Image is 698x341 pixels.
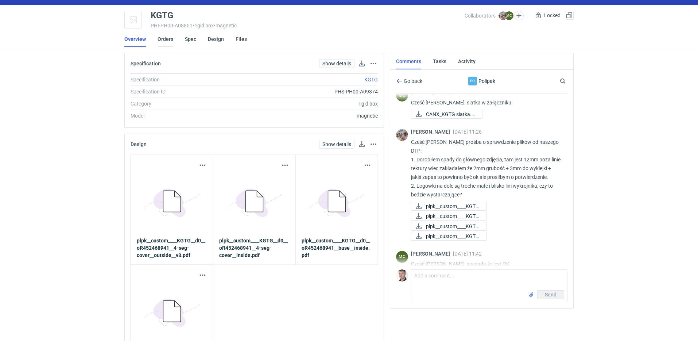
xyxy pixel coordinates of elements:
div: Specification [131,76,229,83]
a: plpk__custom____KGTG... [411,212,487,221]
div: Polipak [446,77,517,85]
a: Spec [185,31,196,47]
span: plpk__custom____KGTG... [426,202,481,210]
a: Download design [357,140,366,149]
img: Michał Palasek [499,11,507,20]
a: Tasks [433,53,446,69]
p: Cześć [PERSON_NAME], wygląda że jest OK [411,260,562,268]
a: Files [236,31,247,47]
h2: Design [131,141,147,147]
span: [DATE] 11:42 [453,251,482,257]
a: plpk__custom____KGTG__d0__oR452468941__4-seg-cover__inside.pdf [219,237,290,259]
span: [PERSON_NAME] [411,251,453,257]
img: Michał Palasek [396,129,408,141]
a: Design [208,31,224,47]
div: Specification ID [131,88,229,95]
span: [DATE] 11:26 [453,129,482,135]
button: Actions [369,140,378,149]
span: CANX_KGTG siatka.pdf [426,110,476,118]
span: Send [545,292,557,297]
span: plpk__custom____KGTG... [426,222,481,230]
div: KGTG [151,11,173,20]
div: PHI-PH00-A08851 [151,23,465,28]
a: KGTG [364,77,378,83]
div: Category [131,100,229,107]
a: Activity [458,53,476,69]
a: Overview [124,31,146,47]
span: plpk__custom____KGTG... [426,232,481,240]
span: plpk__custom____KGTG... [426,212,481,220]
button: Actions [369,59,378,68]
div: PHS-PH00-A09374 [229,88,378,95]
input: Search [558,77,582,85]
a: CANX_KGTG siatka.pdf [411,110,482,119]
p: Cześć [PERSON_NAME] prośba o sprawdzenie plików od naszego DTP: 1. Dorobiłem spady do głównego zd... [411,138,562,199]
div: Locked [534,11,562,20]
button: Actions [198,271,207,280]
div: Marcin Czarnecki [396,251,408,263]
figcaption: MC [505,11,513,20]
strong: plpk__custom____KGTG__d0__oR452468941__4-seg-cover__outside__v3.pdf [137,238,205,258]
a: plpk__custom____KGTG... [411,202,487,211]
a: plpk__custom____KGTG__d0__oR452468941__4-seg-cover__outside__v3.pdf [137,237,207,259]
button: Actions [363,161,372,170]
h2: Specification [131,61,161,66]
span: Go back [402,78,422,84]
span: Collaborators [465,13,496,19]
div: Model [131,112,229,119]
a: Comments [396,53,421,69]
p: Cześć [PERSON_NAME], siatka w załączniku. [411,98,562,107]
img: Maciej Sikora [396,269,408,281]
button: Actions [281,161,290,170]
button: Download specification [357,59,366,68]
figcaption: MC [396,251,408,263]
div: rigid box [229,100,378,107]
strong: plpk__custom____KGTG__d0__oR452468941__4-seg-cover__inside.pdf [219,238,288,258]
a: plpk__custom____KGTG... [411,222,487,231]
button: Edit collaborators [514,11,524,20]
div: plpk__custom____KGTG__d0__oR452468941__base__inside.pdf [411,222,484,231]
a: plpk__custom____KGTG__d0__oR452468941__base__inside.pdf [302,237,372,259]
button: Duplicate Item [565,11,574,20]
button: Actions [198,161,207,170]
a: plpk__custom____KGTG... [411,232,487,241]
div: Marcin Czarnecki [396,89,408,101]
div: plpk__custom____KGTG__d0__oR452468941__4-seg-cover__outside.pdf [411,212,484,221]
figcaption: MC [396,89,408,101]
div: magnetic [229,112,378,119]
button: Send [537,290,564,299]
button: Go back [396,77,423,85]
span: [PERSON_NAME] [411,129,453,135]
div: plpk__custom____KGTG__d0__oR452468941__4-seg-cover__inside.pdf [411,202,484,211]
strong: plpk__custom____KGTG__d0__oR452468941__base__inside.pdf [302,238,370,258]
span: • rigid box [193,23,214,28]
span: • magnetic [214,23,237,28]
a: Show details [319,140,354,149]
figcaption: Po [468,77,477,85]
a: Show details [319,59,354,68]
a: Orders [158,31,173,47]
div: Polipak [468,77,477,85]
div: plpk__custom____KGTG__d0__oR452468941__base__outside.pdf [411,232,484,241]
